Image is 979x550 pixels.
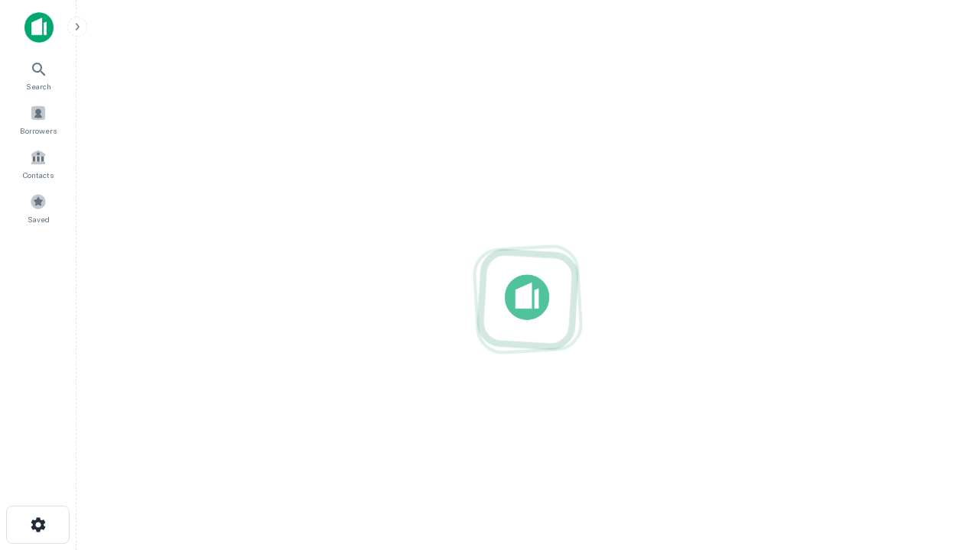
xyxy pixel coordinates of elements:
[20,125,57,137] span: Borrowers
[5,99,72,140] a: Borrowers
[23,169,54,181] span: Contacts
[28,213,50,225] span: Saved
[5,54,72,95] a: Search
[903,379,979,452] iframe: Chat Widget
[5,187,72,228] a: Saved
[26,80,51,92] span: Search
[24,12,54,43] img: capitalize-icon.png
[5,143,72,184] a: Contacts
